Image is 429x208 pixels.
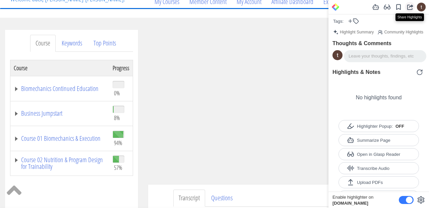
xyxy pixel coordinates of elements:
img: ACg8ocIH8Z220OhNrz5VVHFOlg1G1xXveGxoPPEd8_DzT93er44oZD4=s96-c [95,2,104,12]
span: 8% [114,114,120,121]
div: Highlights & Notes [11,69,59,75]
a: Top Points [88,35,121,52]
span: 57% [114,164,122,171]
span: Share Highlights [74,13,102,21]
a: Upload PDFs [17,177,97,188]
a: Keywords [56,35,87,52]
span: OFF [74,123,82,129]
a: Biomechanics Continued Education [14,85,106,92]
div: Community Highlights [54,27,104,37]
div: Summarize Page [49,2,59,12]
p: Open in Glasp Reader [17,148,97,160]
a: Course 01 Biomechanics & Execution [14,135,106,142]
h2: No highlights found [13,95,101,100]
a: Transcript [173,190,205,207]
th: Course [10,60,109,76]
div: Bookmark [72,2,82,12]
a: Business Jumpstart [14,110,106,117]
a: Course [30,35,56,52]
a: Import Kindle Highlights [17,191,97,202]
a: Transcribe Audio [17,163,97,174]
a: Course 02 Nutrition & Program Design for Trainability [14,157,106,170]
p: Summarize Page [17,134,97,146]
a: Questions [206,190,238,207]
div: [DOMAIN_NAME] [11,201,52,206]
th: Progress [109,60,133,76]
div: Open in Glasp Reader [60,2,70,12]
div: Enable highlighter on [11,195,52,200]
div: Highlight Summary [9,27,54,37]
div: Tags: [11,19,22,24]
div: Share Highlights [83,2,93,12]
span: 0% [114,89,120,97]
p: Highlighter Popup: [17,120,97,132]
span: 94% [114,139,122,146]
img: ACg8ocIH8Z220OhNrz5VVHFOlg1G1xXveGxoPPEd8_DzT93er44oZD4=s96-c [11,50,21,60]
div: Thoughts & Comments [11,40,70,46]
